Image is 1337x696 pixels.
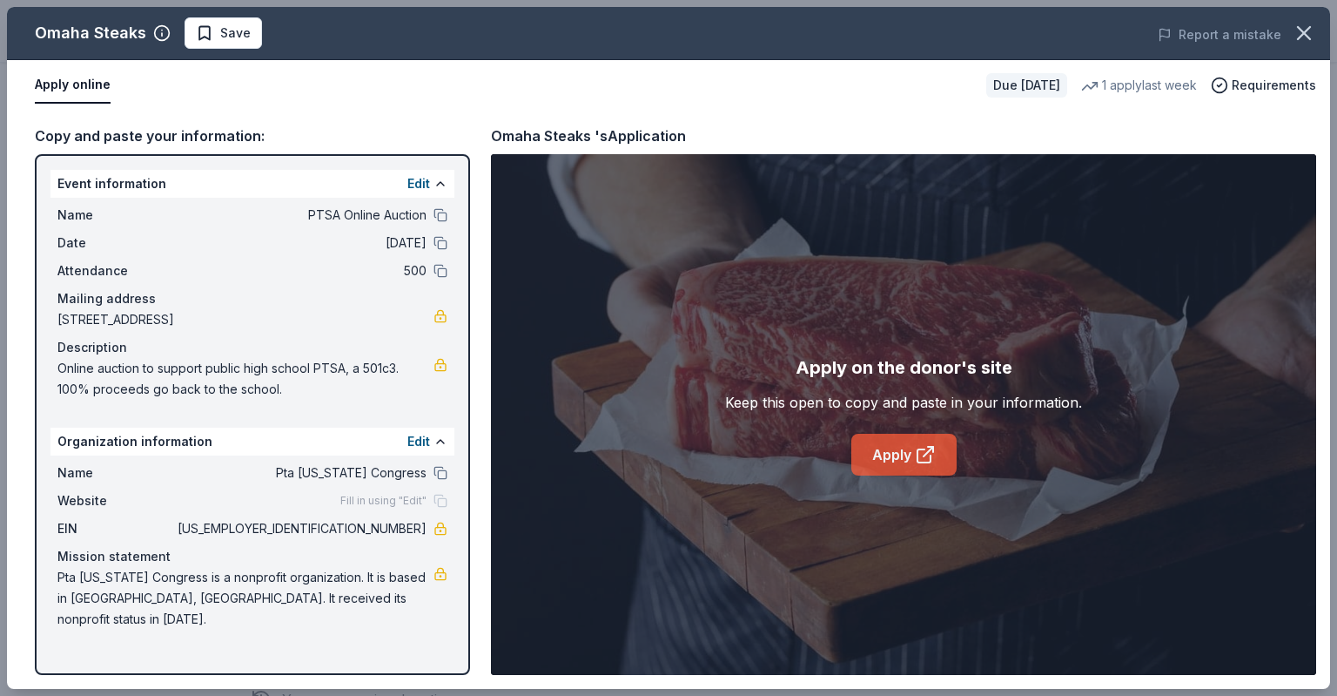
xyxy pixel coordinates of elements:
div: 1 apply last week [1081,75,1197,96]
span: Requirements [1232,75,1316,96]
button: Apply online [35,67,111,104]
button: Edit [407,173,430,194]
span: PTSA Online Auction [174,205,427,226]
span: Website [57,490,174,511]
button: Edit [407,431,430,452]
div: Omaha Steaks 's Application [491,125,686,147]
div: Apply on the donor's site [796,354,1012,382]
div: Keep this open to copy and paste in your information. [725,392,1082,413]
button: Save [185,17,262,49]
span: [STREET_ADDRESS] [57,309,433,330]
span: Save [220,23,251,44]
span: Name [57,205,174,226]
button: Report a mistake [1158,24,1281,45]
span: Pta [US_STATE] Congress [174,463,427,483]
span: Attendance [57,260,174,281]
div: Mailing address [57,288,447,309]
span: Date [57,233,174,253]
span: Fill in using "Edit" [340,494,427,508]
span: Name [57,463,174,483]
button: Requirements [1211,75,1316,96]
span: Online auction to support public high school PTSA, a 501c3. 100% proceeds go back to the school. [57,358,433,400]
div: Mission statement [57,546,447,567]
div: Due [DATE] [986,73,1067,98]
div: Description [57,337,447,358]
span: [DATE] [174,233,427,253]
div: Omaha Steaks [35,19,146,47]
div: Event information [50,170,454,198]
span: Pta [US_STATE] Congress is a nonprofit organization. It is based in [GEOGRAPHIC_DATA], [GEOGRAPHI... [57,567,433,630]
span: [US_EMPLOYER_IDENTIFICATION_NUMBER] [174,518,427,539]
div: Organization information [50,428,454,456]
span: 500 [174,260,427,281]
div: Copy and paste your information: [35,125,470,147]
span: EIN [57,518,174,539]
a: Apply [851,434,957,476]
